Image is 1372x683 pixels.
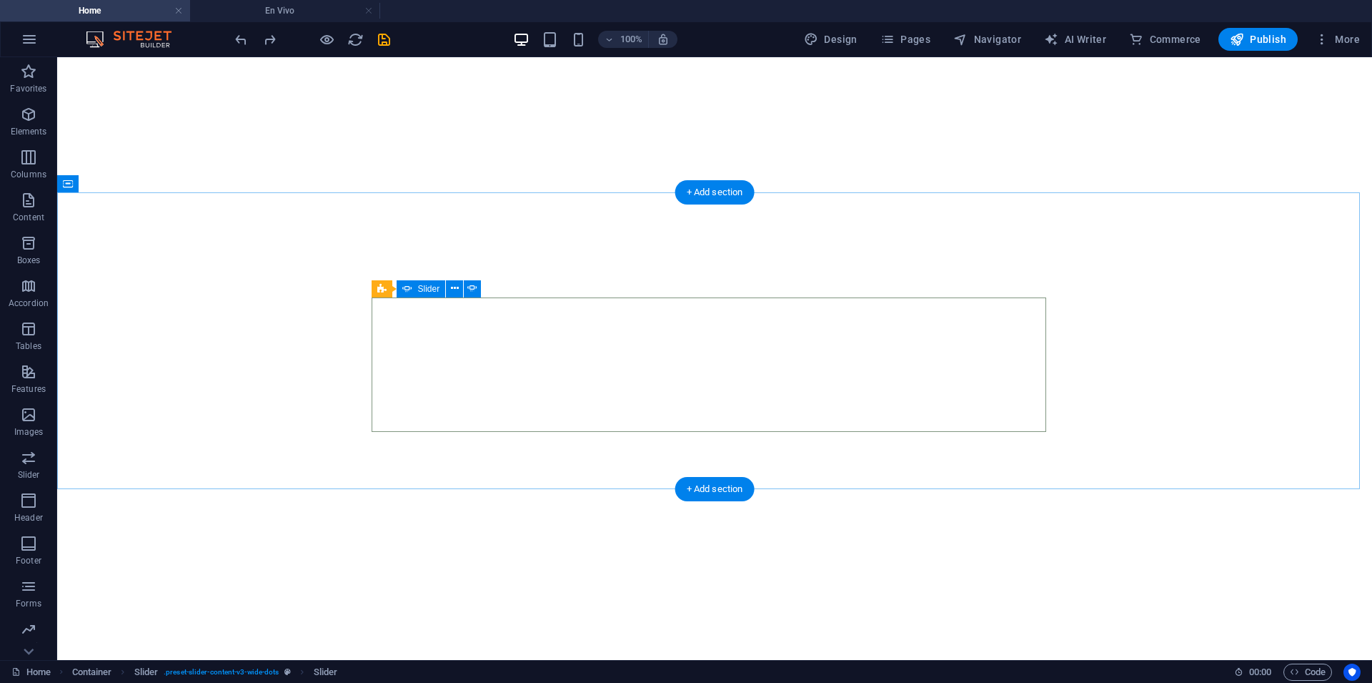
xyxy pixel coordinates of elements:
span: . preset-slider-content-v3-wide-dots [164,664,279,681]
a: Click to cancel selection. Double-click to open Pages [11,664,51,681]
div: Design (Ctrl+Alt+Y) [798,28,863,51]
i: On resize automatically adjust zoom level to fit chosen device. [657,33,670,46]
h4: En Vivo [190,3,380,19]
p: Columns [11,169,46,180]
div: + Add section [675,477,755,501]
i: Undo: Change menu items (Ctrl+Z) [233,31,249,48]
button: Design [798,28,863,51]
button: Pages [875,28,936,51]
i: Save (Ctrl+S) [376,31,392,48]
p: Boxes [17,255,41,266]
span: Code [1290,664,1326,681]
nav: breadcrumb [72,664,338,681]
button: Usercentrics [1343,664,1361,681]
img: Editor Logo [82,31,189,48]
span: Click to select. Double-click to edit [134,664,159,681]
i: Reload page [347,31,364,48]
span: Commerce [1129,32,1201,46]
p: Marketing [9,641,48,652]
p: Forms [16,598,41,609]
span: Pages [880,32,930,46]
button: Navigator [948,28,1027,51]
span: AI Writer [1044,32,1106,46]
button: redo [261,31,278,48]
h6: 100% [620,31,642,48]
p: Tables [16,340,41,352]
p: Elements [11,126,47,137]
p: Content [13,212,44,223]
p: Slider [18,469,40,481]
button: AI Writer [1038,28,1112,51]
span: : [1259,667,1261,677]
i: Redo: Change menu items (Ctrl+Y, ⌘+Y) [262,31,278,48]
button: Code [1283,664,1332,681]
h6: Session time [1234,664,1272,681]
span: Slider [418,285,440,293]
p: Images [14,426,44,438]
button: reload [347,31,364,48]
div: + Add section [675,180,755,205]
button: Publish [1218,28,1298,51]
span: Click to select. Double-click to edit [314,664,338,681]
span: 00 00 [1249,664,1271,681]
p: Favorites [10,83,46,94]
button: save [375,31,392,48]
p: Header [14,512,43,524]
p: Features [11,383,46,395]
p: Footer [16,555,41,566]
span: Navigator [953,32,1021,46]
button: undo [232,31,249,48]
span: Publish [1230,32,1286,46]
span: Click to select. Double-click to edit [72,664,112,681]
span: More [1315,32,1360,46]
button: More [1309,28,1366,51]
span: Design [804,32,857,46]
button: 100% [598,31,649,48]
button: Commerce [1123,28,1207,51]
p: Accordion [9,298,49,309]
i: This element is a customizable preset [284,668,291,676]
